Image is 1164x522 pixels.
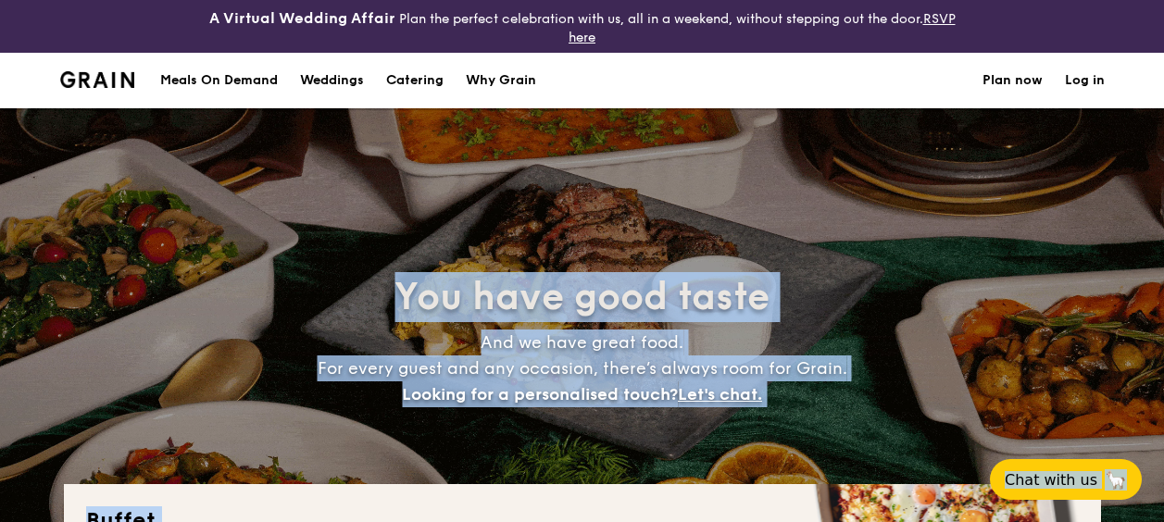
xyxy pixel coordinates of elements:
button: Chat with us🦙 [990,459,1142,500]
h4: A Virtual Wedding Affair [209,7,395,30]
span: And we have great food. For every guest and any occasion, there’s always room for Grain. [318,332,847,404]
img: Grain [60,71,135,88]
a: Catering [375,53,455,108]
span: You have good taste [394,275,770,319]
a: Plan now [983,53,1043,108]
div: Meals On Demand [160,53,278,108]
a: Log in [1065,53,1105,108]
a: Logotype [60,71,135,88]
h1: Catering [386,53,444,108]
span: Let's chat. [678,384,762,404]
a: Weddings [289,53,375,108]
span: Looking for a personalised touch? [402,384,678,404]
a: Meals On Demand [149,53,289,108]
span: Chat with us [1005,471,1097,489]
a: Why Grain [455,53,547,108]
div: Plan the perfect celebration with us, all in a weekend, without stepping out the door. [194,7,970,45]
div: Why Grain [466,53,536,108]
span: 🦙 [1105,469,1127,491]
div: Weddings [300,53,364,108]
